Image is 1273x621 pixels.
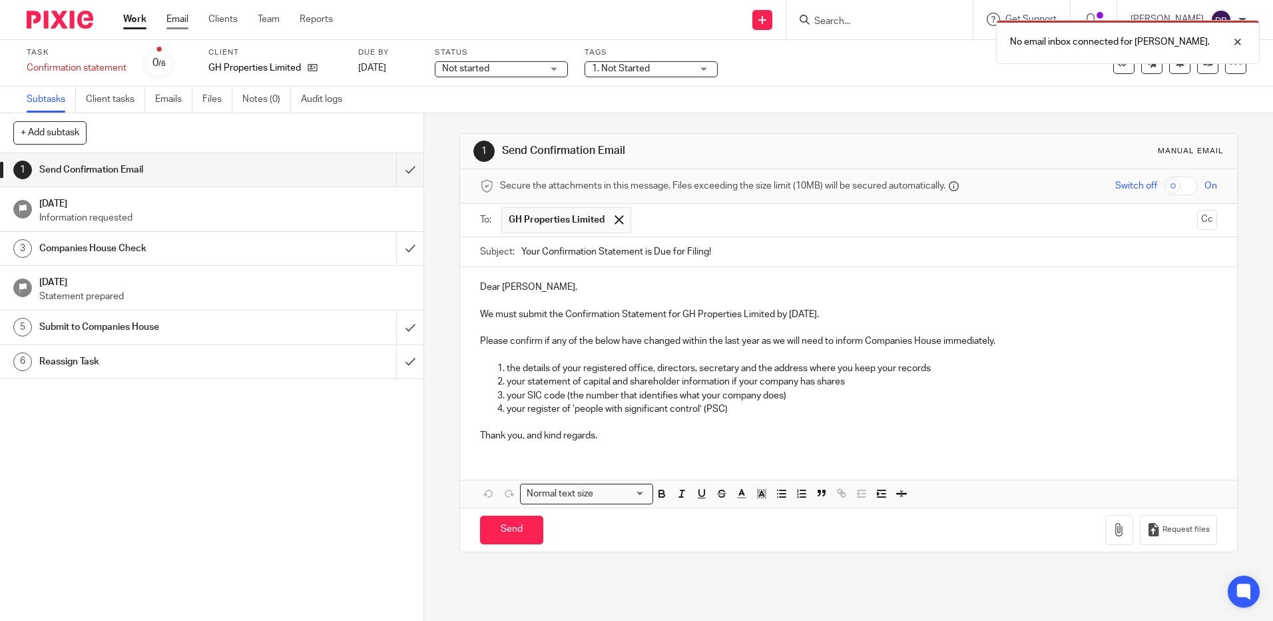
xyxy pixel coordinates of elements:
[39,194,411,211] h1: [DATE]
[13,161,32,179] div: 1
[39,317,268,337] h1: Submit to Companies House
[507,375,1216,388] p: your statement of capital and shareholder information if your company has shares
[507,402,1216,430] p: your register of ‘people with significant control’ (PSC)
[152,55,166,71] div: 0
[1010,35,1210,49] p: No email inbox connected for [PERSON_NAME].
[208,61,301,75] p: GH Properties Limited
[39,211,411,225] p: Information requested
[480,334,1216,348] p: Please confirm if any of the below have changed within the last year as we will need to inform Co...
[509,213,605,227] span: GH Properties Limited
[442,64,489,73] span: Not started
[39,239,268,259] h1: Companies House Check
[155,87,192,113] a: Emails
[358,63,386,73] span: [DATE]
[166,13,188,26] a: Email
[27,11,93,29] img: Pixie
[585,47,718,58] label: Tags
[435,47,568,58] label: Status
[123,13,146,26] a: Work
[1140,515,1217,545] button: Request files
[39,273,411,289] h1: [DATE]
[27,61,127,75] div: Confirmation statement
[1158,146,1224,157] div: Manual email
[507,362,1216,375] p: the details of your registered office, directors, secretary and the address where you keep your r...
[480,245,515,259] label: Subject:
[300,13,333,26] a: Reports
[1204,179,1217,193] span: On
[358,47,418,58] label: Due by
[39,352,268,372] h1: Reassign Task
[13,352,32,371] div: 6
[502,144,877,158] h1: Send Confirmation Email
[13,318,32,336] div: 5
[480,213,495,227] label: To:
[27,47,127,58] label: Task
[473,141,495,162] div: 1
[202,87,232,113] a: Files
[520,484,653,504] div: Search for option
[13,239,32,258] div: 3
[480,308,1216,321] p: We must submit the Confirmation Statement for GH Properties Limited by [DATE].
[242,87,291,113] a: Notes (0)
[27,87,76,113] a: Subtasks
[523,487,596,501] span: Normal text size
[208,47,342,58] label: Client
[507,389,1216,402] p: your SIC code (the number that identifies what your company does)
[592,64,650,73] span: 1. Not Started
[597,487,645,501] input: Search for option
[208,13,238,26] a: Clients
[301,87,352,113] a: Audit logs
[500,179,945,193] span: Secure the attachments in this message. Files exceeding the size limit (10MB) will be secured aut...
[39,160,268,180] h1: Send Confirmation Email
[1162,524,1210,535] span: Request files
[480,429,1216,442] p: Thank you, and kind regards.
[1210,9,1232,31] img: svg%3E
[1197,210,1217,230] button: Cc
[13,121,87,144] button: + Add subtask
[86,87,145,113] a: Client tasks
[158,60,166,67] small: /6
[480,516,543,544] input: Send
[1115,179,1157,193] span: Switch off
[39,290,411,303] p: Statement prepared
[258,13,280,26] a: Team
[480,281,1216,294] p: Dear [PERSON_NAME],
